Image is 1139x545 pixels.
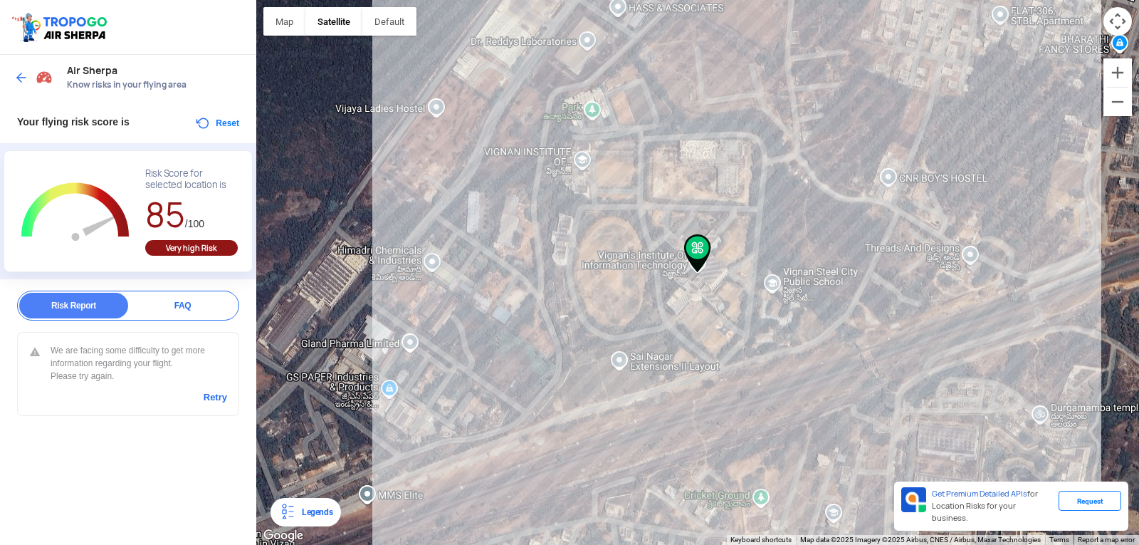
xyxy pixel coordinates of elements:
[19,293,128,318] div: Risk Report
[11,11,112,43] img: ic_tgdronemaps.svg
[15,168,136,257] g: Chart
[29,346,41,358] img: ic-caution-gray.png
[145,168,238,191] div: Risk Score for selected location is
[185,218,204,229] span: /100
[279,504,296,521] img: Legends
[1059,491,1121,511] div: Request
[800,536,1041,544] span: Map data ©2025 Imagery ©2025 Airbus, CNES / Airbus, Maxar Technologies
[67,65,242,76] span: Air Sherpa
[1103,88,1132,116] button: Zoom out
[1103,58,1132,87] button: Zoom in
[17,116,130,128] span: Your flying risk score is
[901,487,926,512] img: Premium APIs
[36,68,53,85] img: Risk Scores
[260,526,307,545] a: Open this area in Google Maps (opens a new window)
[1049,536,1069,544] a: Terms
[51,344,227,383] div: We are facing some difficulty to get more information regarding your flight. Please try again.
[128,293,237,318] div: FAQ
[263,7,305,36] button: Show street map
[926,487,1059,525] div: for Location Risks for your business.
[14,71,28,85] img: ic_arrow_back_blue.svg
[730,535,792,545] button: Keyboard shortcuts
[1103,7,1132,36] button: Map camera controls
[145,192,185,237] span: 85
[67,79,242,90] span: Know risks in your flying area
[260,526,307,545] img: Google
[305,7,362,36] button: Show satellite imagery
[204,391,227,404] a: Retry
[1078,536,1135,544] a: Report a map error
[194,115,239,132] button: Reset
[145,240,238,256] div: Very high Risk
[932,489,1027,499] span: Get Premium Detailed APIs
[296,504,332,521] div: Legends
